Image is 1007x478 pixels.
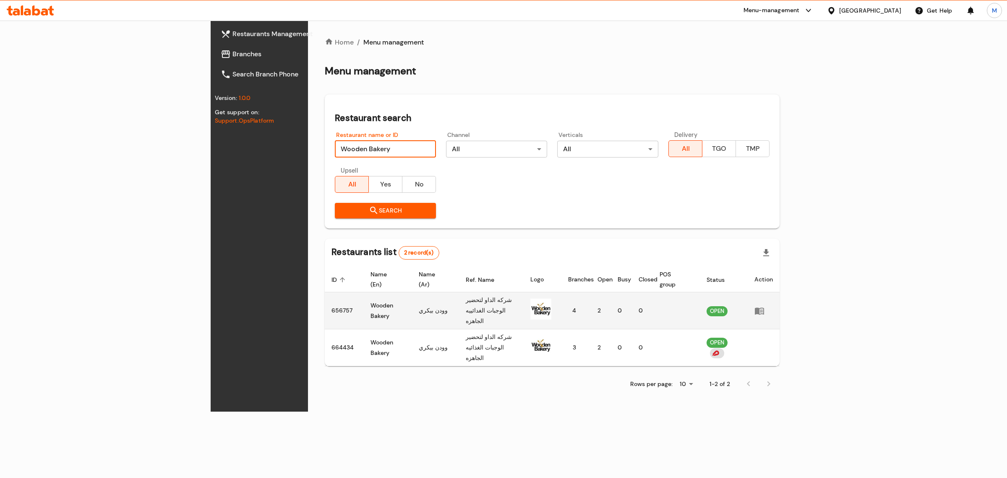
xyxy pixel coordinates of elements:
div: Menu [754,306,773,316]
span: ID [331,275,348,285]
span: Branches [232,49,372,59]
span: TMP [739,143,766,155]
p: Rows per page: [630,379,673,389]
span: 2 record(s) [399,249,439,257]
span: Yes [372,179,399,191]
th: Branches [561,267,591,292]
button: TMP [736,140,770,157]
a: Restaurants Management [214,24,379,44]
span: Version: [215,94,237,102]
td: 0 [611,292,632,329]
div: All [557,141,658,158]
button: Search [335,203,436,218]
div: Export file [756,243,776,263]
span: Menu management [363,37,424,47]
td: وودن بيكري [412,329,459,366]
span: POS group [660,269,690,289]
nav: breadcrumb [325,37,780,47]
span: OPEN [707,338,728,347]
button: No [402,176,436,193]
img: delivery hero logo [712,349,719,357]
td: 0 [632,329,653,366]
div: [GEOGRAPHIC_DATA] [839,6,901,15]
div: Indicates that the vendor menu management has been moved to DH Catalog service [710,348,724,358]
span: Name (En) [370,269,402,289]
th: Busy [611,267,632,292]
span: All [672,143,699,155]
span: All [339,179,365,191]
span: Status [707,275,736,285]
td: شركه الداو لتحضير الوجبات الغذائيه الجاهزه [459,329,523,366]
span: OPEN [707,306,728,316]
img: Wooden Bakery [530,299,551,320]
a: Branches [214,44,379,64]
button: All [668,140,702,157]
span: Search Branch Phone [232,69,372,79]
span: Search [342,205,429,216]
button: Yes [368,176,402,193]
p: 1-2 of 2 [710,379,730,389]
h2: Restaurants list [331,246,439,260]
td: 2 [591,329,611,366]
div: Total records count [399,246,439,260]
span: TGO [706,143,733,155]
td: 3 [561,329,591,366]
span: No [406,179,433,191]
span: 1.0.0 [239,94,251,102]
label: Delivery [674,132,697,138]
th: Open [591,267,611,292]
a: Support.OpsPlatform [215,117,274,124]
td: 2 [591,292,611,329]
span: Restaurants Management [232,29,372,39]
a: Search Branch Phone [214,64,379,84]
td: شركه الداو لتحضير الوجبات الغدائييه الجاهزه [459,292,523,329]
button: All [335,176,369,193]
span: Name (Ar) [419,269,449,289]
td: Wooden Bakery [364,292,412,329]
div: All [446,141,547,158]
span: Get support on: [215,108,259,116]
table: enhanced table [325,267,780,366]
th: Logo [524,267,561,292]
span: Ref. Name [466,275,505,285]
span: M [992,6,997,15]
label: Upsell [341,168,358,173]
td: وودن بيكري [412,292,459,329]
th: Closed [632,267,653,292]
td: Wooden Bakery [364,329,412,366]
button: TGO [702,140,736,157]
td: 4 [561,292,591,329]
h2: Restaurant search [335,112,770,124]
input: Search for restaurant name or ID.. [335,141,436,158]
td: 0 [611,329,632,366]
div: Rows per page: [676,378,696,391]
th: Action [748,267,780,292]
td: 0 [632,292,653,329]
div: Menu-management [744,5,800,16]
img: Wooden Bakery [530,336,551,357]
